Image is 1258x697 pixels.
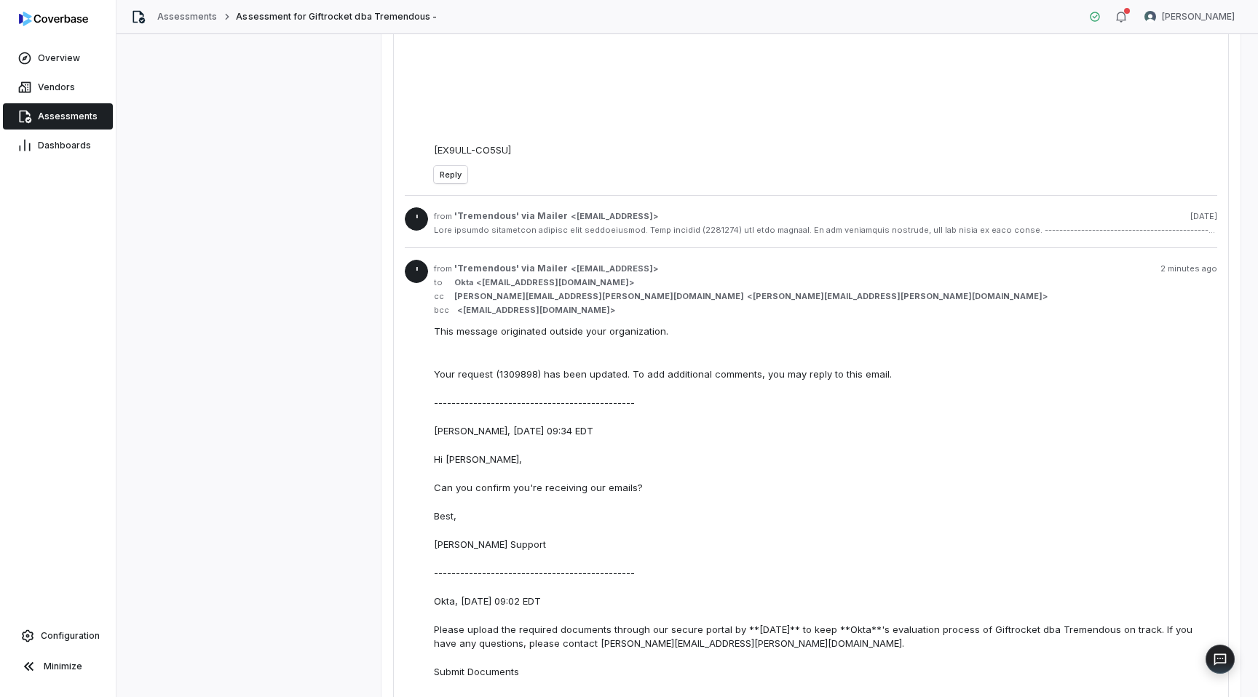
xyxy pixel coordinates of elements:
span: 'Tremendous' via Mailer [454,263,568,274]
span: ' [405,260,428,283]
span: Assessments [38,111,98,122]
button: Minimize [6,652,110,681]
span: > [454,305,615,316]
span: > [454,291,1048,302]
a: Vendors [3,74,113,100]
a: Assessments [3,103,113,130]
img: logo-D7KZi-bG.svg [19,12,88,26]
a: Assessments [157,11,217,23]
span: < [747,291,753,302]
a: Dashboards [3,132,113,159]
span: [PERSON_NAME][EMAIL_ADDRESS][PERSON_NAME][DOMAIN_NAME] [753,291,1043,302]
span: bcc [434,305,448,316]
img: Sayantan Bhattacherjee avatar [1144,11,1156,23]
span: Overview [38,52,80,64]
span: Assessment for Giftrocket dba Tremendous - [236,11,437,23]
span: Dashboards [38,140,91,151]
a: Configuration [6,623,110,649]
span: > [454,277,634,288]
span: > [454,263,658,274]
span: Minimize [44,661,82,672]
span: Configuration [41,630,100,642]
span: ' [405,207,428,231]
span: [EMAIL_ADDRESS] [577,263,653,274]
span: [EMAIL_ADDRESS][DOMAIN_NAME] [482,277,629,288]
span: from [434,211,448,222]
span: from [434,263,448,274]
span: [PERSON_NAME] [1162,11,1235,23]
button: Reply [434,166,467,183]
span: < [476,277,482,288]
span: Okta [454,277,473,288]
a: Overview [3,45,113,71]
span: [PERSON_NAME][EMAIL_ADDRESS][PERSON_NAME][DOMAIN_NAME] [454,291,744,302]
span: [DATE] [1190,211,1217,222]
span: to [434,277,448,288]
span: cc [434,291,448,302]
span: [EMAIL_ADDRESS] [577,211,653,222]
span: [EMAIL_ADDRESS][DOMAIN_NAME] [463,305,610,316]
button: Sayantan Bhattacherjee avatar[PERSON_NAME] [1136,6,1243,28]
span: < [457,305,463,316]
span: Vendors [38,81,75,93]
span: 'Tremendous' via Mailer [454,210,568,222]
span: < [571,211,577,222]
span: > [454,210,658,222]
span: < [571,263,577,274]
div: Lore ipsumdo sitametcon adipisc elit seddoeiusmod. Temp incidid (2281274) utl etdo magnaal. En ad... [434,225,1217,236]
span: 2 minutes ago [1160,263,1217,274]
